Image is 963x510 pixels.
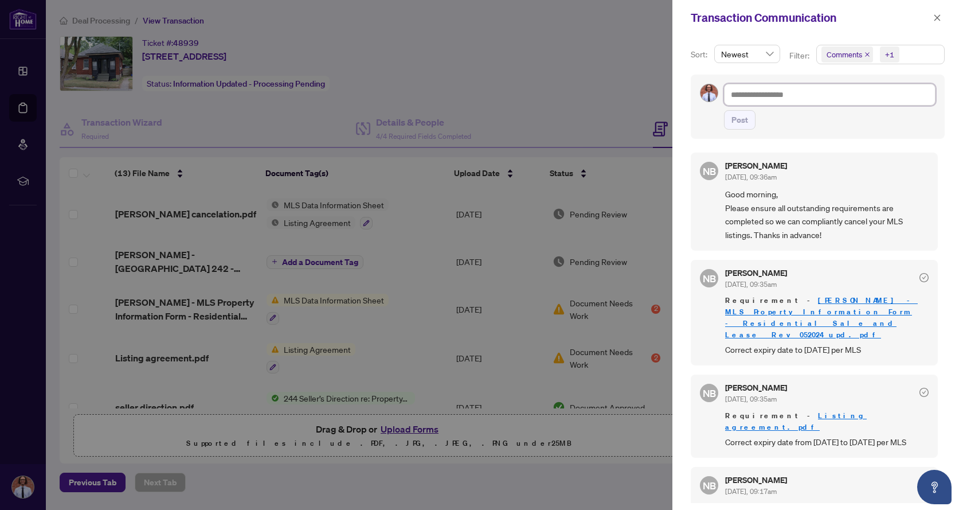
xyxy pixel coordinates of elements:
button: Open asap [917,470,952,504]
span: NB [702,163,716,179]
span: check-circle [919,388,929,397]
span: close [933,14,941,22]
span: Requirement - [725,295,929,341]
div: Transaction Communication [691,9,930,26]
a: Listing agreement.pdf [725,411,867,432]
span: Correct expiry date to [DATE] per MLS [725,343,929,356]
span: close [864,52,870,57]
h5: [PERSON_NAME] [725,269,787,277]
span: [DATE], 09:36am [725,173,777,181]
span: [DATE], 09:35am [725,280,777,289]
button: Post [724,110,755,130]
span: [DATE], 09:35am [725,395,777,403]
div: +1 [885,49,894,60]
h5: [PERSON_NAME] [725,476,787,484]
a: [PERSON_NAME] - MLS Property Information Form - Residential Sale and Lease _Rev 052024_upd.pdf [725,295,918,340]
h5: [PERSON_NAME] [725,384,787,392]
span: Comments [821,46,873,63]
h5: [PERSON_NAME] [725,162,787,170]
p: Sort: [691,48,710,61]
span: Comments [827,49,862,60]
span: NB [702,477,716,493]
p: Filter: [789,49,811,62]
span: Newest [721,45,773,63]
span: Good morning, Please ensure all outstanding requirements are completed so we can compliantly canc... [725,188,929,242]
span: Requirement - [725,410,929,433]
span: check-circle [919,273,929,282]
span: NB [702,386,716,401]
span: NB [702,270,716,286]
span: Correct expiry date from [DATE] to [DATE] per MLS [725,435,929,449]
img: Profile Icon [700,84,718,102]
span: [DATE], 09:17am [725,487,777,496]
